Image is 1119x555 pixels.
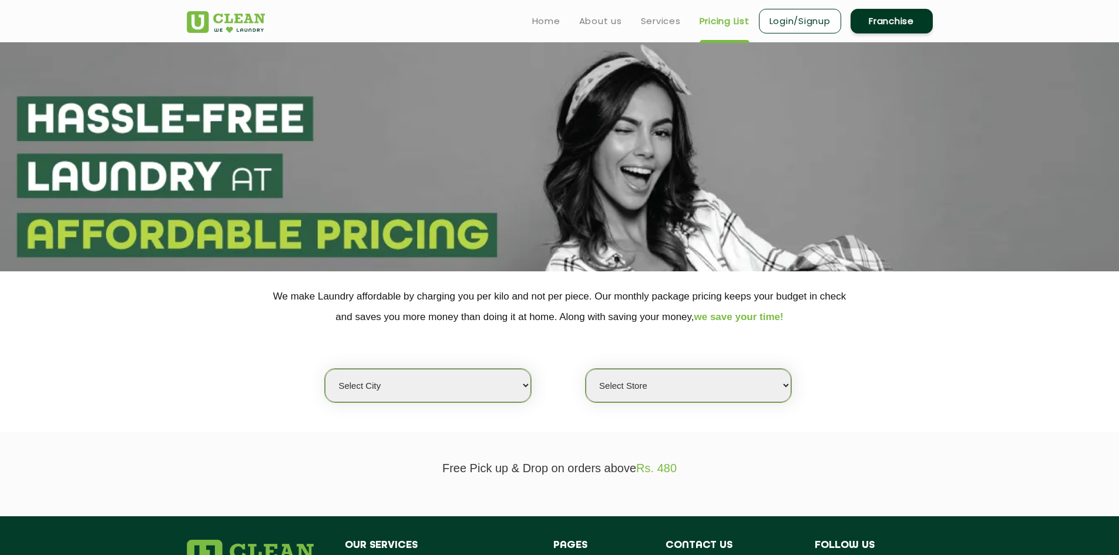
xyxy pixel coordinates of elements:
span: Rs. 480 [636,462,677,475]
a: Services [641,14,681,28]
p: Free Pick up & Drop on orders above [187,462,933,475]
a: Pricing List [700,14,750,28]
img: UClean Laundry and Dry Cleaning [187,11,265,33]
p: We make Laundry affordable by charging you per kilo and not per piece. Our monthly package pricin... [187,286,933,327]
span: we save your time! [694,311,784,322]
a: About us [579,14,622,28]
a: Login/Signup [759,9,841,33]
a: Franchise [851,9,933,33]
a: Home [532,14,560,28]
